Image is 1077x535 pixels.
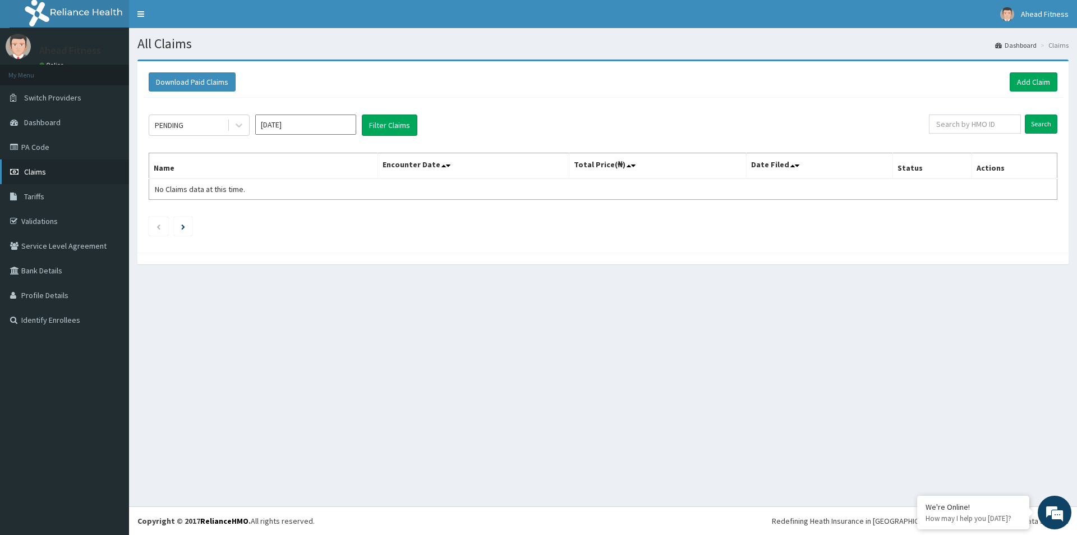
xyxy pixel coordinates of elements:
[972,153,1057,179] th: Actions
[6,307,214,346] textarea: Type your message and hit 'Enter'
[137,36,1069,51] h1: All Claims
[772,515,1069,527] div: Redefining Heath Insurance in [GEOGRAPHIC_DATA] using Telemedicine and Data Science!
[1021,9,1069,19] span: Ahead Fitness
[21,56,45,84] img: d_794563401_company_1708531726252_794563401
[39,61,66,69] a: Online
[378,153,569,179] th: Encounter Date
[155,120,183,131] div: PENDING
[746,153,892,179] th: Date Filed
[155,184,245,194] span: No Claims data at this time.
[24,167,46,177] span: Claims
[1038,40,1069,50] li: Claims
[892,153,972,179] th: Status
[129,506,1077,535] footer: All rights reserved.
[1000,7,1014,21] img: User Image
[137,516,251,526] strong: Copyright © 2017 .
[1010,72,1057,92] a: Add Claim
[24,93,81,103] span: Switch Providers
[39,45,101,56] p: Ahead Fitness
[58,63,188,77] div: Chat with us now
[24,117,61,127] span: Dashboard
[184,6,211,33] div: Minimize live chat window
[926,502,1021,512] div: We're Online!
[569,153,746,179] th: Total Price(₦)
[181,221,185,231] a: Next page
[1025,115,1057,134] input: Search
[929,115,1021,134] input: Search by HMO ID
[255,115,356,135] input: Select Month and Year
[926,514,1021,523] p: How may I help you today?
[149,72,236,92] button: Download Paid Claims
[24,191,44,202] span: Tariffs
[6,34,31,59] img: User Image
[200,516,248,526] a: RelianceHMO
[156,221,161,231] a: Previous page
[149,153,378,179] th: Name
[362,115,417,136] button: Filter Claims
[995,40,1037,50] a: Dashboard
[65,141,155,255] span: We're online!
